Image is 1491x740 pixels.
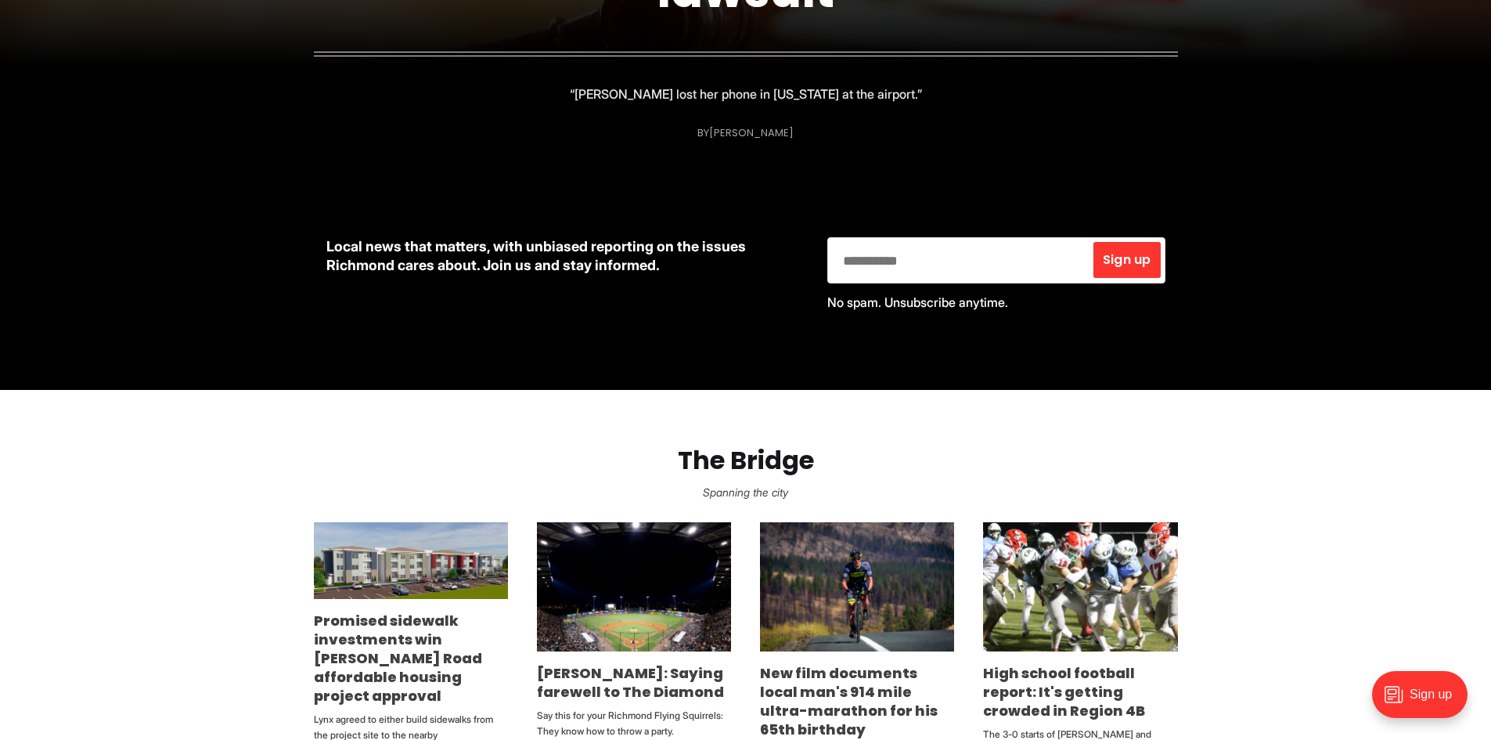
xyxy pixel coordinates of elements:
[827,294,1008,310] span: No spam. Unsubscribe anytime.
[570,83,922,105] p: “[PERSON_NAME] lost her phone in [US_STATE] at the airport.”
[983,663,1145,720] a: High school football report: It's getting crowded in Region 4B
[537,663,724,702] a: [PERSON_NAME]: Saying farewell to The Diamond
[983,522,1177,652] img: High school football report: It's getting crowded in Region 4B
[25,446,1466,475] h2: The Bridge
[760,663,938,739] a: New film documents local man's 914 mile ultra-marathon for his 65th birthday
[537,522,731,652] img: Jerry Lindquist: Saying farewell to The Diamond
[25,482,1466,504] p: Spanning the city
[314,611,482,706] a: Promised sidewalk investments win [PERSON_NAME] Road affordable housing project approval
[1359,663,1491,740] iframe: portal-trigger
[697,127,794,139] div: By
[314,522,508,599] img: Promised sidewalk investments win Snead Road affordable housing project approval
[760,522,954,652] img: New film documents local man's 914 mile ultra-marathon for his 65th birthday
[1103,254,1151,266] span: Sign up
[1093,242,1160,278] button: Sign up
[709,125,794,140] a: [PERSON_NAME]
[537,708,731,739] p: Say this for your Richmond Flying Squirrels: They know how to throw a party.
[326,237,802,275] p: Local news that matters, with unbiased reporting on the issues Richmond cares about. Join us and ...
